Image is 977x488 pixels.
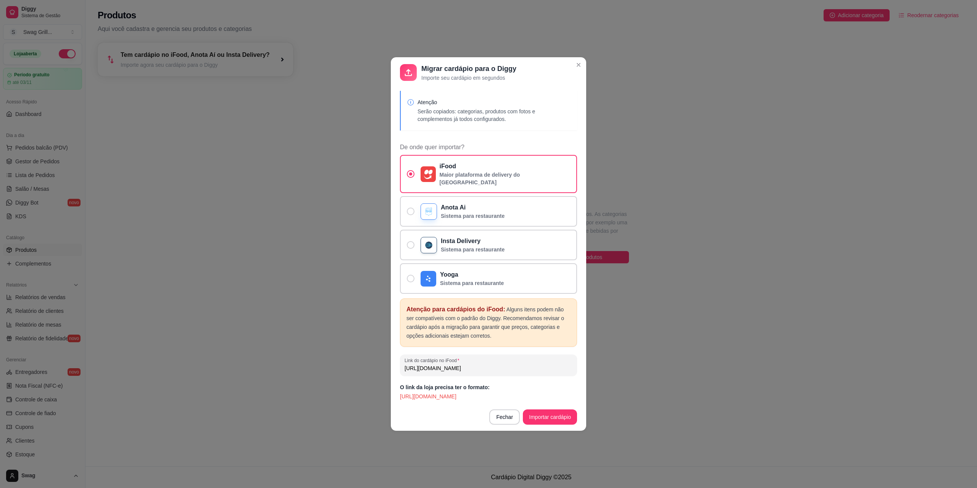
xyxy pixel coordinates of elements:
[441,203,505,212] p: Anota Ai
[421,74,516,82] p: Importe seu cardápio em segundos
[424,207,434,216] img: anota ai
[424,240,434,250] img: insta delivery
[440,162,571,171] p: iFood
[405,357,462,364] label: Link do cardápio no iFood
[440,270,504,279] p: Yooga
[441,212,505,220] p: Sistema para restaurante
[400,143,577,294] div: De onde quer importar?
[418,98,571,106] p: Atenção
[424,169,433,179] img: ifood_logo
[400,384,490,390] span: O link da loja precisa ter o formato:
[406,305,571,340] p: Alguns itens podem não ser compatíveis com o padrão do Diggy. Recomendamos revisar o cardápio apó...
[400,143,577,152] span: De onde quer importar?
[440,279,504,287] p: Sistema para restaurante
[424,274,433,283] img: yooga
[489,409,520,425] button: Fechar
[572,59,585,71] button: Close
[418,108,571,123] p: Serão copiados: categorias, produtos com fotos e complementos já todos configurados.
[406,306,505,312] span: Atenção para cardápios do iFood:
[441,246,505,253] p: Sistema para restaurante
[523,409,577,425] button: Importar cardápio
[400,393,577,400] p: [URL][DOMAIN_NAME]
[441,237,505,246] p: Insta Delivery
[440,171,571,186] p: Maior plataforma de delivery do [GEOGRAPHIC_DATA]
[405,364,572,372] input: Link do cardápio no iFood
[421,63,516,74] p: Migrar cardápio para o Diggy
